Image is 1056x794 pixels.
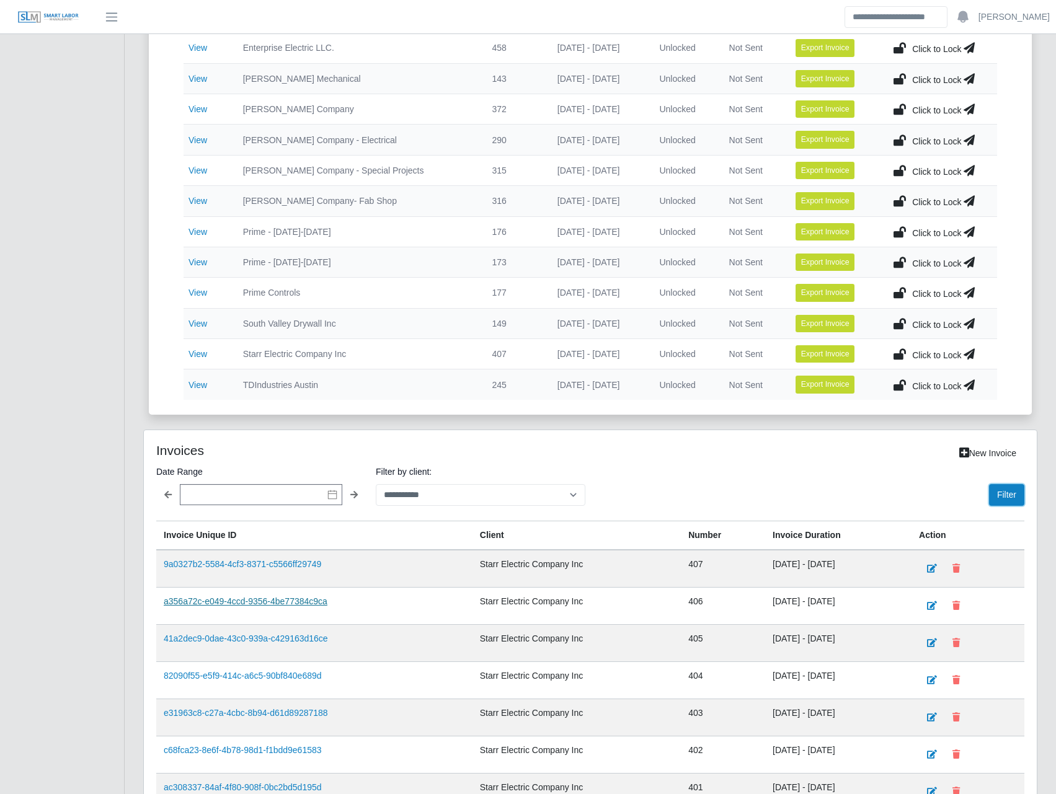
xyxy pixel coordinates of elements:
td: 245 [482,369,547,400]
td: Starr Electric Company Inc [473,587,681,624]
a: View [189,135,207,145]
td: Not Sent [719,308,786,338]
td: Not Sent [719,186,786,216]
td: Starr Electric Company Inc [233,339,482,369]
span: Click to Lock [912,136,961,146]
a: View [189,288,207,298]
td: Not Sent [719,155,786,185]
button: Export Invoice [796,223,855,240]
a: a356a72c-e049-4ccd-9356-4be77384c9ca [164,596,327,606]
td: Prime Controls [233,278,482,308]
td: Unlocked [649,216,719,247]
td: Not Sent [719,247,786,277]
td: South Valley Drywall Inc [233,308,482,338]
span: Click to Lock [912,75,961,85]
td: 404 [681,661,765,699]
td: 458 [482,33,547,63]
td: Not Sent [719,278,786,308]
td: [DATE] - [DATE] [765,624,912,661]
button: Export Invoice [796,70,855,87]
span: Click to Lock [912,258,961,268]
td: [DATE] - [DATE] [548,155,650,185]
td: [PERSON_NAME] Company [233,94,482,125]
th: Action [912,521,1024,550]
span: Click to Lock [912,105,961,115]
td: 149 [482,308,547,338]
td: [DATE] - [DATE] [548,339,650,369]
a: ac308337-84af-4f80-908f-0bc2bd5d195d [164,782,322,792]
td: 290 [482,125,547,155]
td: 173 [482,247,547,277]
td: [DATE] - [DATE] [765,736,912,773]
td: Starr Electric Company Inc [473,699,681,736]
td: Unlocked [649,308,719,338]
td: 405 [681,624,765,661]
a: View [189,104,207,114]
a: View [189,227,207,237]
td: [DATE] - [DATE] [548,186,650,216]
td: Enterprise Electric LLC. [233,33,482,63]
td: [PERSON_NAME] Mechanical [233,63,482,94]
h4: Invoices [156,443,507,458]
a: View [189,349,207,359]
span: Click to Lock [912,167,961,177]
td: [DATE] - [DATE] [765,550,912,588]
td: TDIndustries Austin [233,369,482,400]
td: [DATE] - [DATE] [548,278,650,308]
td: Not Sent [719,216,786,247]
button: Export Invoice [796,345,855,363]
td: 143 [482,63,547,94]
td: Starr Electric Company Inc [473,661,681,699]
td: Prime - [DATE]-[DATE] [233,216,482,247]
span: Click to Lock [912,44,961,54]
button: Export Invoice [796,254,855,271]
td: [DATE] - [DATE] [548,369,650,400]
button: Export Invoice [796,192,855,210]
td: Not Sent [719,63,786,94]
td: Not Sent [719,339,786,369]
input: Search [845,6,947,28]
button: Export Invoice [796,162,855,179]
th: Invoice Unique ID [156,521,473,550]
td: 407 [482,339,547,369]
td: Unlocked [649,369,719,400]
td: Not Sent [719,33,786,63]
td: Starr Electric Company Inc [473,736,681,773]
td: Unlocked [649,94,719,125]
a: New Invoice [951,443,1024,464]
td: [PERSON_NAME] Company- Fab Shop [233,186,482,216]
td: Not Sent [719,94,786,125]
td: [PERSON_NAME] Company - Electrical [233,125,482,155]
td: 402 [681,736,765,773]
span: Click to Lock [912,320,961,330]
td: 403 [681,699,765,736]
td: Starr Electric Company Inc [473,624,681,661]
td: 176 [482,216,547,247]
td: Not Sent [719,125,786,155]
td: Unlocked [649,155,719,185]
a: View [189,380,207,390]
td: [DATE] - [DATE] [548,308,650,338]
td: [DATE] - [DATE] [548,247,650,277]
td: 407 [681,550,765,588]
td: Unlocked [649,247,719,277]
td: Unlocked [649,125,719,155]
button: Export Invoice [796,284,855,301]
a: 9a0327b2-5584-4cf3-8371-c5566ff29749 [164,559,321,569]
td: [DATE] - [DATE] [765,661,912,699]
button: Filter [989,484,1024,506]
a: c68fca23-8e6f-4b78-98d1-f1bdd9e61583 [164,745,322,755]
button: Export Invoice [796,100,855,118]
td: Prime - [DATE]-[DATE] [233,247,482,277]
td: [DATE] - [DATE] [548,216,650,247]
label: Date Range [156,464,366,479]
td: Unlocked [649,186,719,216]
button: Export Invoice [796,376,855,393]
span: Click to Lock [912,228,961,238]
td: 372 [482,94,547,125]
td: Unlocked [649,339,719,369]
a: 41a2dec9-0dae-43c0-939a-c429163d16ce [164,633,328,643]
a: View [189,257,207,267]
td: 177 [482,278,547,308]
a: [PERSON_NAME] [978,11,1050,24]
